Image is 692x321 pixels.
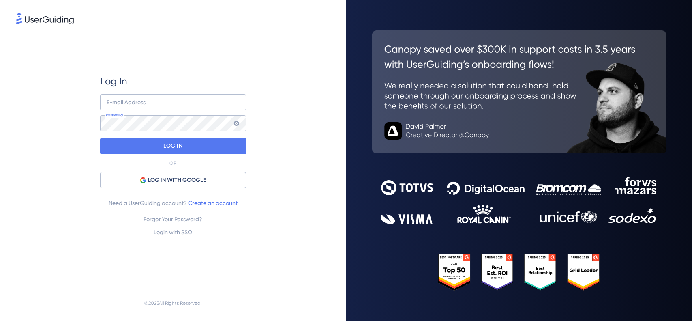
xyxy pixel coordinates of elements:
span: Log In [100,75,127,88]
a: Login with SSO [154,229,192,235]
span: © 2025 All Rights Reserved. [144,298,202,308]
span: LOG IN WITH GOOGLE [148,175,206,185]
img: 26c0aa7c25a843aed4baddd2b5e0fa68.svg [372,30,666,153]
a: Forgot Your Password? [144,216,202,222]
a: Create an account [188,200,238,206]
img: 9302ce2ac39453076f5bc0f2f2ca889b.svg [381,177,657,224]
img: 8faab4ba6bc7696a72372aa768b0286c.svg [16,13,74,24]
span: Need a UserGuiding account? [109,198,238,208]
img: 25303e33045975176eb484905ab012ff.svg [438,254,600,291]
p: LOG IN [163,140,182,153]
input: example@company.com [100,94,246,110]
p: OR [169,160,176,166]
